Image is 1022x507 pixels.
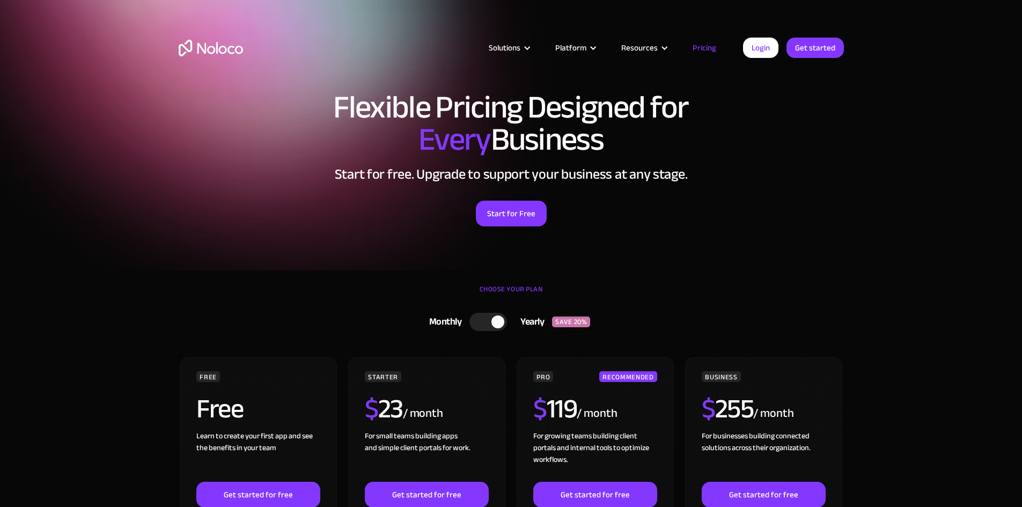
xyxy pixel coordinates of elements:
div: Solutions [489,41,520,55]
div: For growing teams building client portals and internal tools to optimize workflows. [533,430,657,482]
a: Get started [786,38,844,58]
div: Monthly [416,314,470,330]
span: $ [365,384,378,434]
div: Platform [542,41,608,55]
div: Resources [608,41,679,55]
div: BUSINESS [702,371,740,382]
div: RECOMMENDED [599,371,657,382]
div: Learn to create your first app and see the benefits in your team ‍ [196,430,320,482]
div: SAVE 20% [552,317,590,327]
div: Resources [621,41,658,55]
span: Every [418,109,491,170]
h2: Free [196,395,243,422]
div: Yearly [507,314,552,330]
div: Solutions [475,41,542,55]
span: $ [702,384,715,434]
div: / month [577,405,617,422]
h1: Flexible Pricing Designed for Business [179,91,844,156]
div: STARTER [365,371,401,382]
a: Login [743,38,778,58]
div: / month [753,405,793,422]
h2: 23 [365,395,403,422]
div: For small teams building apps and simple client portals for work. ‍ [365,430,488,482]
div: CHOOSE YOUR PLAN [179,281,844,308]
div: PRO [533,371,553,382]
a: home [179,40,243,56]
span: $ [533,384,547,434]
a: Pricing [679,41,730,55]
h2: 119 [533,395,577,422]
h2: 255 [702,395,753,422]
div: Platform [555,41,586,55]
div: FREE [196,371,220,382]
div: For businesses building connected solutions across their organization. ‍ [702,430,825,482]
div: / month [403,405,443,422]
h2: Start for free. Upgrade to support your business at any stage. [179,166,844,182]
a: Start for Free [476,201,547,226]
